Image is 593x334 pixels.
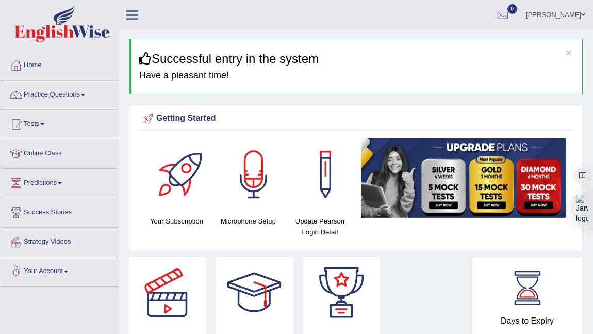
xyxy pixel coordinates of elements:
[566,47,572,58] button: ×
[1,228,118,253] a: Strategy Videos
[289,216,351,237] h4: Update Pearson Login Detail
[1,110,118,136] a: Tests
[139,52,574,66] h3: Successful entry in the system
[1,139,118,165] a: Online Class
[141,111,571,126] div: Getting Started
[146,216,207,227] h4: Your Subscription
[1,81,118,106] a: Practice Questions
[484,316,571,326] h4: Days to Expiry
[1,51,118,77] a: Home
[218,216,279,227] h4: Microphone Setup
[361,138,566,218] img: small5.jpg
[139,71,574,81] h4: Have a pleasant time!
[1,169,118,195] a: Predictions
[507,4,518,14] span: 0
[1,198,118,224] a: Success Stories
[1,257,118,283] a: Your Account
